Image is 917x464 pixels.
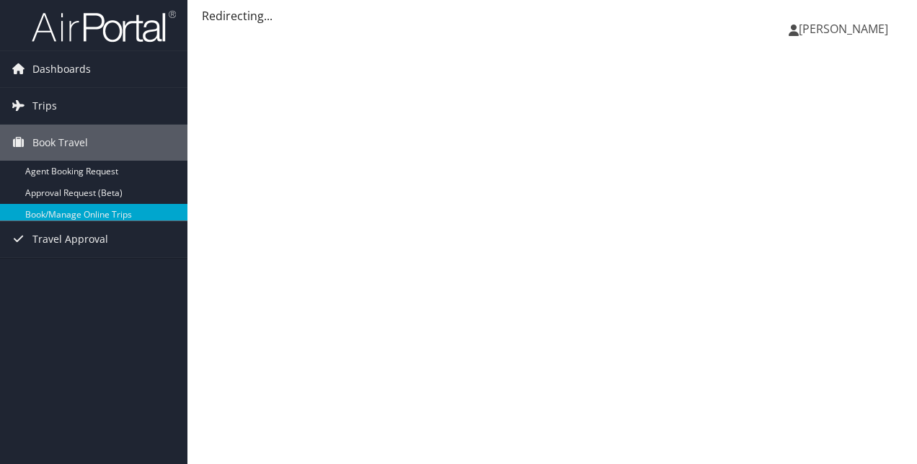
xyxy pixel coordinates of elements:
span: Book Travel [32,125,88,161]
a: [PERSON_NAME] [789,7,903,50]
span: Trips [32,88,57,124]
span: Dashboards [32,51,91,87]
img: airportal-logo.png [32,9,176,43]
div: Redirecting... [202,7,903,24]
span: Travel Approval [32,221,108,257]
span: [PERSON_NAME] [799,21,888,37]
